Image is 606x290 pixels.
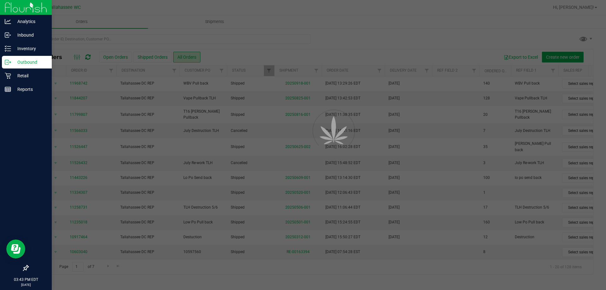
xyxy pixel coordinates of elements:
[5,73,11,79] inline-svg: Retail
[11,58,49,66] p: Outbound
[11,18,49,25] p: Analytics
[5,86,11,92] inline-svg: Reports
[11,72,49,80] p: Retail
[5,32,11,38] inline-svg: Inbound
[5,18,11,25] inline-svg: Analytics
[5,45,11,52] inline-svg: Inventory
[5,59,11,65] inline-svg: Outbound
[11,45,49,52] p: Inventory
[11,86,49,93] p: Reports
[11,31,49,39] p: Inbound
[3,282,49,287] p: [DATE]
[3,277,49,282] p: 03:43 PM EDT
[6,240,25,258] iframe: Resource center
